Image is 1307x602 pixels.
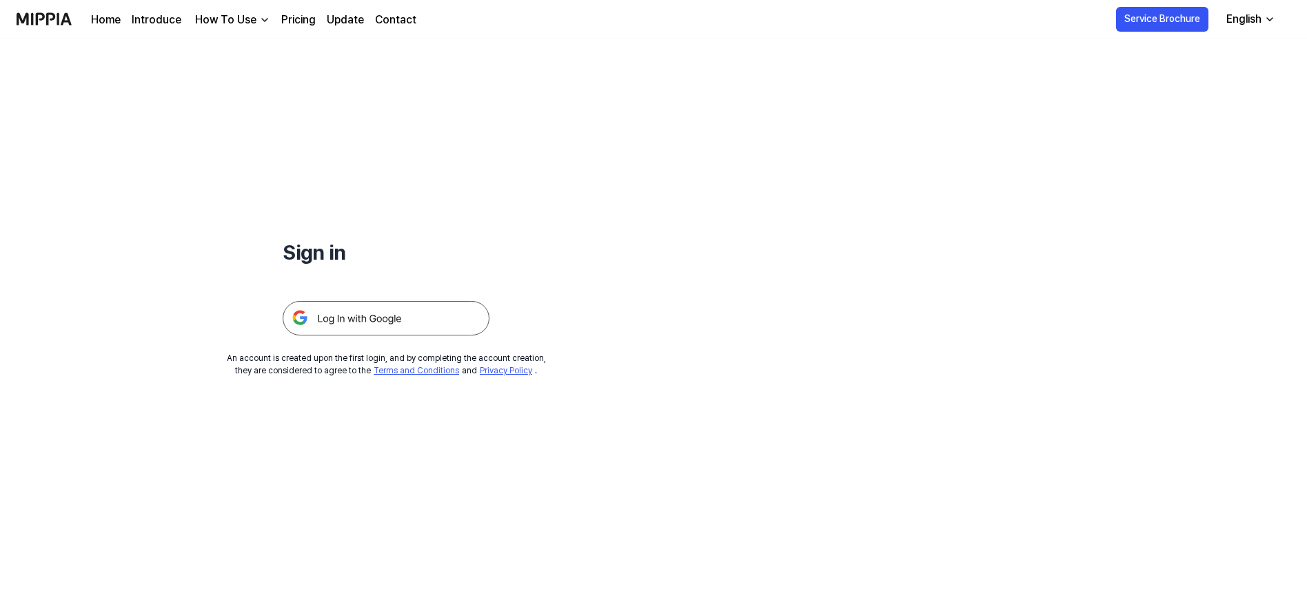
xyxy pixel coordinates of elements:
[283,301,489,335] img: 구글 로그인 버튼
[374,366,459,375] a: Terms and Conditions
[132,12,181,28] a: Introduce
[192,12,270,28] button: How To Use
[327,12,364,28] a: Update
[1215,6,1284,33] button: English
[227,352,546,377] div: An account is created upon the first login, and by completing the account creation, they are cons...
[283,237,489,268] h1: Sign in
[1116,7,1208,32] button: Service Brochure
[375,12,416,28] a: Contact
[192,12,259,28] div: How To Use
[91,12,121,28] a: Home
[281,12,316,28] a: Pricing
[1224,11,1264,28] div: English
[259,14,270,25] img: down
[480,366,532,375] a: Privacy Policy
